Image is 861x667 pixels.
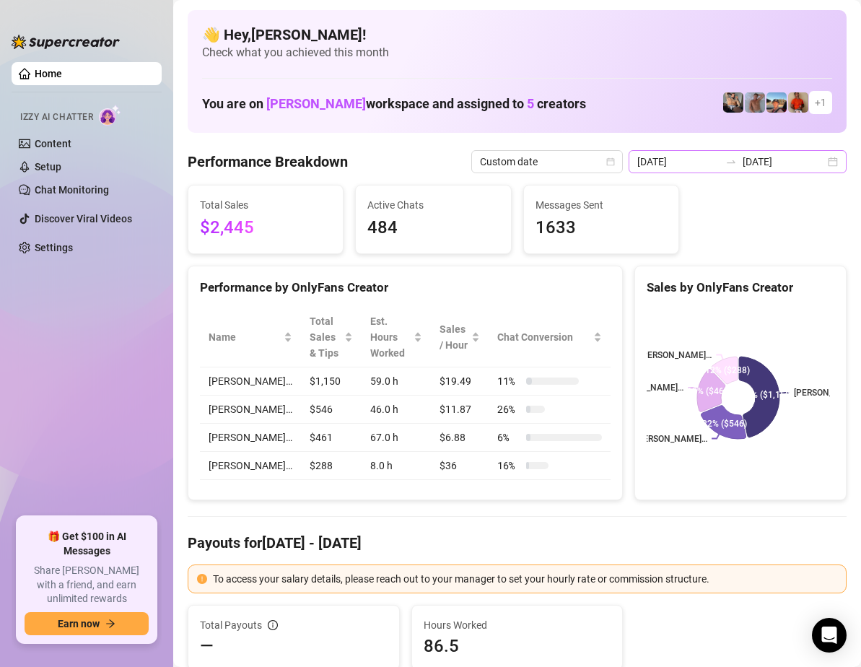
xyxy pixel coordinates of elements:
[202,96,586,112] h1: You are on workspace and assigned to creators
[35,68,62,79] a: Home
[497,430,520,445] span: 6 %
[766,92,787,113] img: Zach
[202,45,832,61] span: Check what you achieved this month
[35,213,132,224] a: Discover Viral Videos
[743,154,825,170] input: End date
[35,138,71,149] a: Content
[497,329,590,345] span: Chat Conversion
[301,308,362,367] th: Total Sales & Tips
[197,574,207,584] span: exclamation-circle
[362,424,430,452] td: 67.0 h
[12,35,120,49] img: logo-BBDzfeDw.svg
[370,313,410,361] div: Est. Hours Worked
[213,571,837,587] div: To access your salary details, please reach out to your manager to set your hourly rate or commis...
[301,452,362,480] td: $288
[788,92,808,113] img: Justin
[99,105,121,126] img: AI Chatter
[20,110,93,124] span: Izzy AI Chatter
[367,214,499,242] span: 484
[440,321,469,353] span: Sales / Hour
[200,617,262,633] span: Total Payouts
[188,533,847,553] h4: Payouts for [DATE] - [DATE]
[268,620,278,630] span: info-circle
[200,197,331,213] span: Total Sales
[367,197,499,213] span: Active Chats
[200,308,301,367] th: Name
[812,618,847,653] div: Open Intercom Messenger
[635,434,707,444] text: [PERSON_NAME]…
[200,452,301,480] td: [PERSON_NAME]…
[362,396,430,424] td: 46.0 h
[640,350,712,360] text: [PERSON_NAME]…
[725,156,737,167] span: swap-right
[536,214,667,242] span: 1633
[606,157,615,166] span: calendar
[301,424,362,452] td: $461
[647,278,834,297] div: Sales by OnlyFans Creator
[266,96,366,111] span: [PERSON_NAME]
[58,618,100,629] span: Earn now
[424,617,611,633] span: Hours Worked
[815,95,826,110] span: + 1
[497,458,520,474] span: 16 %
[637,154,720,170] input: Start date
[431,396,489,424] td: $11.87
[200,635,214,658] span: —
[725,156,737,167] span: to
[362,452,430,480] td: 8.0 h
[527,96,534,111] span: 5
[310,313,341,361] span: Total Sales & Tips
[497,373,520,389] span: 11 %
[35,161,61,173] a: Setup
[25,612,149,635] button: Earn nowarrow-right
[25,530,149,558] span: 🎁 Get $100 in AI Messages
[301,396,362,424] td: $546
[200,424,301,452] td: [PERSON_NAME]…
[200,367,301,396] td: [PERSON_NAME]…
[431,424,489,452] td: $6.88
[431,367,489,396] td: $19.49
[480,151,614,173] span: Custom date
[497,401,520,417] span: 26 %
[105,619,115,629] span: arrow-right
[536,197,667,213] span: Messages Sent
[35,184,109,196] a: Chat Monitoring
[431,452,489,480] td: $36
[25,564,149,606] span: Share [PERSON_NAME] with a friend, and earn unlimited rewards
[200,214,331,242] span: $2,445
[431,308,489,367] th: Sales / Hour
[202,25,832,45] h4: 👋 Hey, [PERSON_NAME] !
[35,242,73,253] a: Settings
[723,92,743,113] img: George
[745,92,765,113] img: Joey
[188,152,348,172] h4: Performance Breakdown
[200,396,301,424] td: [PERSON_NAME]…
[424,635,611,658] span: 86.5
[209,329,281,345] span: Name
[200,278,611,297] div: Performance by OnlyFans Creator
[489,308,611,367] th: Chat Conversion
[301,367,362,396] td: $1,150
[362,367,430,396] td: 59.0 h
[612,383,684,393] text: [PERSON_NAME]…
